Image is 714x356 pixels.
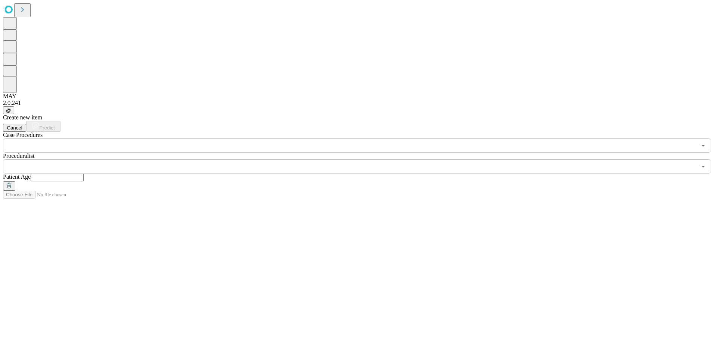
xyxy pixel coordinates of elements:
button: Open [698,140,708,151]
div: MAY [3,93,711,100]
button: Open [698,161,708,172]
span: Cancel [7,125,22,131]
button: @ [3,106,14,114]
button: Cancel [3,124,26,132]
div: 2.0.241 [3,100,711,106]
span: Predict [39,125,55,131]
span: Patient Age [3,174,31,180]
button: Predict [26,121,60,132]
span: @ [6,107,11,113]
span: Scheduled Procedure [3,132,43,138]
span: Create new item [3,114,42,121]
span: Proceduralist [3,153,34,159]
